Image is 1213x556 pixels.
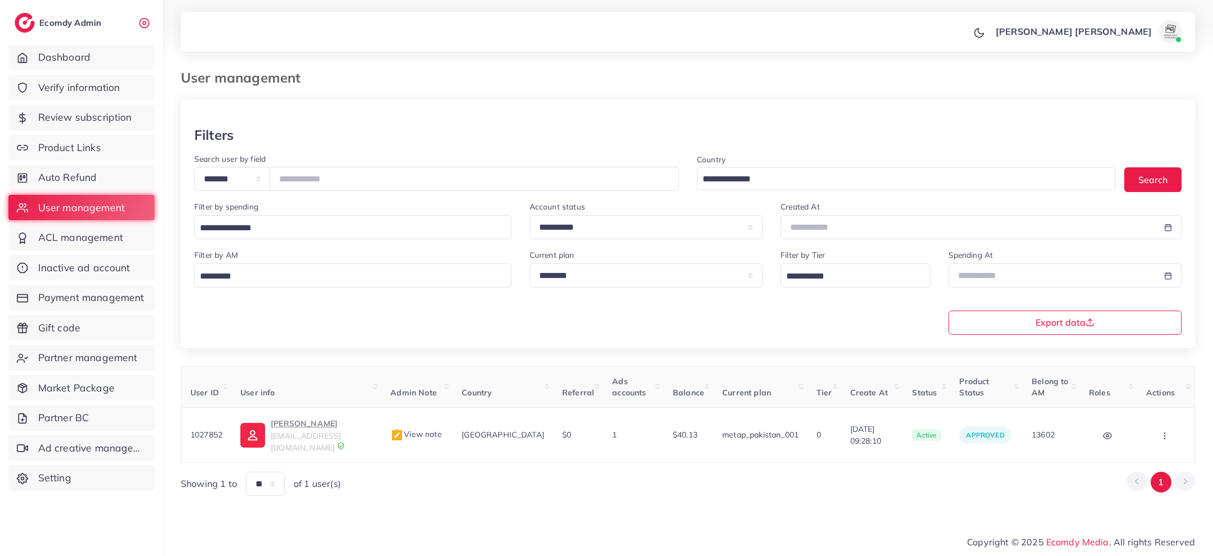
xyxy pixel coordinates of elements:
[38,321,80,335] span: Gift code
[8,465,154,491] a: Setting
[194,215,512,239] div: Search for option
[996,25,1152,38] p: [PERSON_NAME] [PERSON_NAME]
[8,435,154,461] a: Ad creative management
[8,225,154,250] a: ACL management
[38,80,120,95] span: Verify information
[8,285,154,311] a: Payment management
[38,50,90,65] span: Dashboard
[38,441,146,455] span: Ad creative management
[39,17,104,28] h2: Ecomdy Admin
[38,140,101,155] span: Product Links
[781,263,930,288] div: Search for option
[196,268,497,285] input: Search for option
[194,263,512,288] div: Search for option
[38,381,115,395] span: Market Package
[8,75,154,101] a: Verify information
[38,230,123,245] span: ACL management
[196,220,497,237] input: Search for option
[8,135,154,161] a: Product Links
[15,13,104,33] a: logoEcomdy Admin
[8,44,154,70] a: Dashboard
[38,261,130,275] span: Inactive ad account
[8,345,154,371] a: Partner management
[38,290,144,305] span: Payment management
[8,255,154,281] a: Inactive ad account
[38,471,71,485] span: Setting
[8,315,154,341] a: Gift code
[1151,472,1171,493] button: Go to page 1
[8,165,154,190] a: Auto Refund
[782,268,915,285] input: Search for option
[699,171,1101,188] input: Search for option
[989,20,1186,43] a: [PERSON_NAME] [PERSON_NAME]avatar
[8,195,154,221] a: User management
[697,167,1115,190] div: Search for option
[8,405,154,431] a: Partner BC
[1159,20,1182,43] img: avatar
[38,411,89,425] span: Partner BC
[38,170,97,185] span: Auto Refund
[38,350,138,365] span: Partner management
[15,13,35,33] img: logo
[38,200,125,215] span: User management
[38,110,132,125] span: Review subscription
[8,104,154,130] a: Review subscription
[8,375,154,401] a: Market Package
[1127,472,1195,493] ul: Pagination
